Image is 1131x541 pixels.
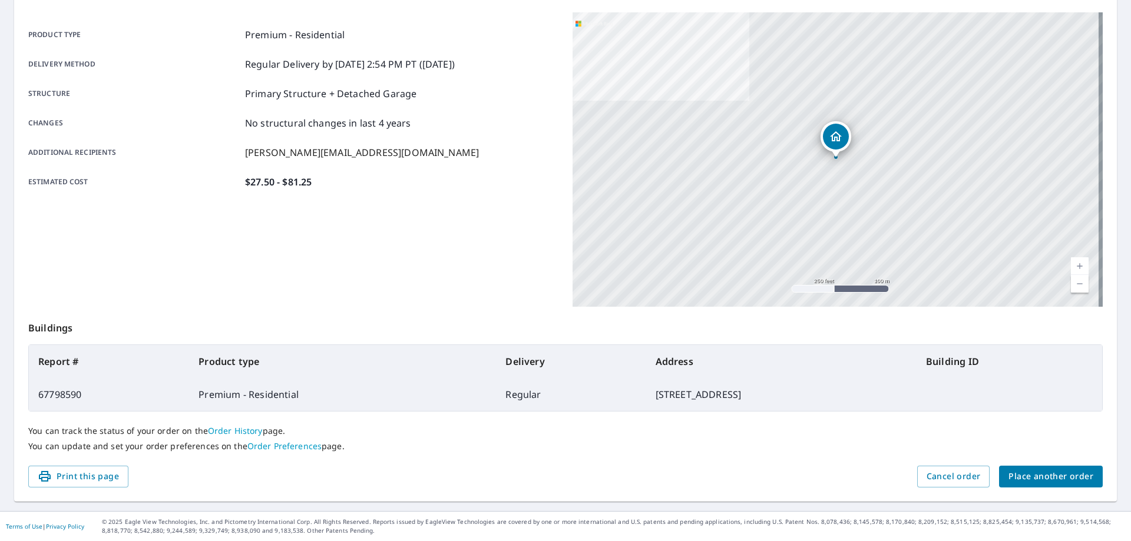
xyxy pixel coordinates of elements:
button: Place another order [999,466,1103,487]
th: Product type [189,345,496,378]
div: Dropped pin, building 1, Residential property, 101 Crandon Blvd Apt 181 Key Biscayne, FL 33149 [821,121,851,158]
p: Product type [28,28,240,42]
p: Structure [28,87,240,101]
td: Regular [496,378,646,411]
p: © 2025 Eagle View Technologies, Inc. and Pictometry International Corp. All Rights Reserved. Repo... [102,517,1125,535]
button: Print this page [28,466,128,487]
p: | [6,523,84,530]
a: Order History [208,425,263,436]
p: Buildings [28,307,1103,344]
p: Changes [28,116,240,130]
th: Delivery [496,345,646,378]
p: [PERSON_NAME][EMAIL_ADDRESS][DOMAIN_NAME] [245,145,479,160]
p: Premium - Residential [245,28,345,42]
a: Order Preferences [247,440,322,452]
p: You can update and set your order preferences on the page. [28,441,1103,452]
a: Privacy Policy [46,522,84,530]
a: Terms of Use [6,522,42,530]
p: Delivery method [28,57,240,71]
th: Report # [29,345,189,378]
p: Primary Structure + Detached Garage [245,87,416,101]
p: Estimated cost [28,175,240,189]
p: No structural changes in last 4 years [245,116,411,130]
span: Place another order [1008,469,1093,484]
th: Building ID [917,345,1102,378]
a: Current Level 17, Zoom Out [1071,275,1089,293]
span: Cancel order [927,469,981,484]
p: Regular Delivery by [DATE] 2:54 PM PT ([DATE]) [245,57,455,71]
button: Cancel order [917,466,990,487]
td: 67798590 [29,378,189,411]
p: $27.50 - $81.25 [245,175,312,189]
span: Print this page [38,469,119,484]
td: Premium - Residential [189,378,496,411]
a: Current Level 17, Zoom In [1071,257,1089,275]
p: You can track the status of your order on the page. [28,426,1103,436]
td: [STREET_ADDRESS] [646,378,917,411]
th: Address [646,345,917,378]
p: Additional recipients [28,145,240,160]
